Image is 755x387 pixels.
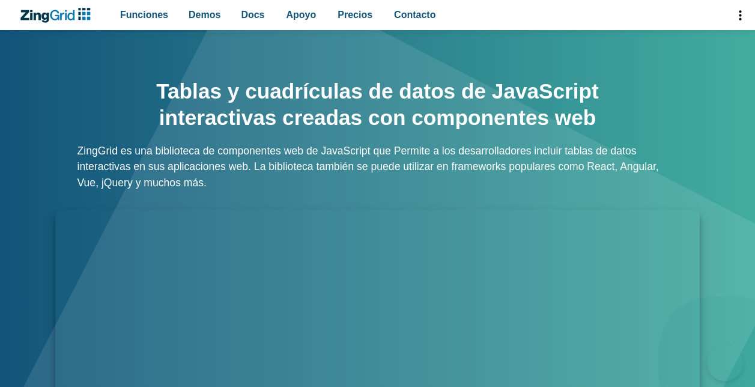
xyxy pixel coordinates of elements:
[138,78,618,131] h1: Tablas y cuadrículas de datos de JavaScript interactivas creadas con componentes web
[120,7,168,23] span: Funciones
[394,7,435,23] span: Contacto
[241,7,264,23] span: Docs
[707,345,743,381] iframe: Toggle Customer Support
[189,7,220,23] span: Demos
[19,8,97,23] a: Logotipo de ZingChart. Haga clic para volver a la página de inicio
[338,7,372,23] span: Precios
[287,7,317,23] span: Apoyo
[77,143,678,190] p: ZingGrid es una biblioteca de componentes web de JavaScript que Permite a los desarrolladores inc...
